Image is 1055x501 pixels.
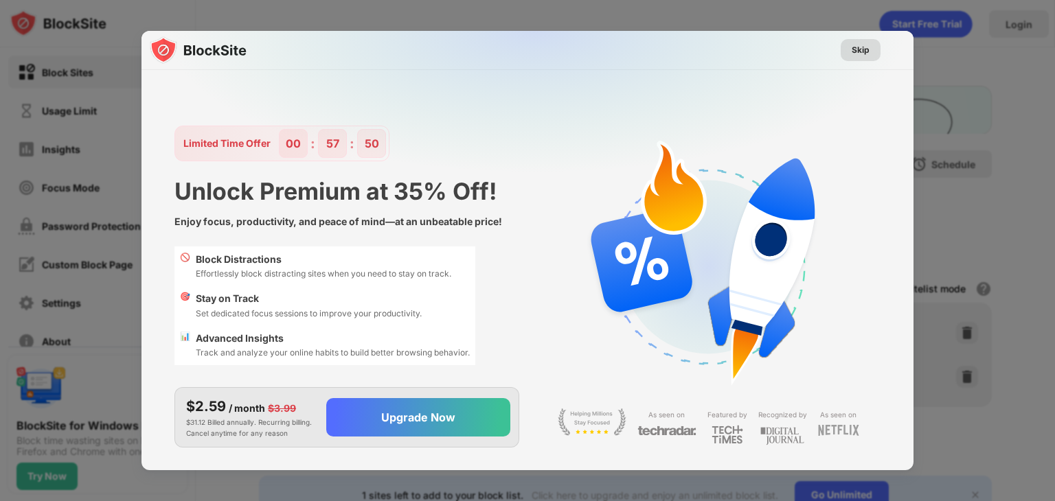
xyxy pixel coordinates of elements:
div: / month [229,401,265,416]
div: Skip [852,43,870,57]
div: $2.59 [186,396,226,417]
div: $3.99 [268,401,296,416]
div: Set dedicated focus sessions to improve your productivity. [196,307,422,320]
img: light-stay-focus.svg [558,408,626,436]
div: Advanced Insights [196,331,470,346]
div: Track and analyze your online habits to build better browsing behavior. [196,346,470,359]
div: $31.12 Billed annually. Recurring billing. Cancel anytime for any reason [186,396,315,439]
img: light-techradar.svg [637,425,696,436]
div: Upgrade Now [381,410,455,424]
img: light-digital-journal.svg [760,425,804,447]
div: As seen on [820,408,857,421]
img: gradient.svg [150,31,922,303]
img: light-netflix.svg [818,425,859,436]
div: Recognized by [758,408,807,421]
img: light-techtimes.svg [712,425,743,444]
div: 📊 [180,331,190,360]
div: 🎯 [180,291,190,320]
div: Featured by [707,408,747,421]
div: As seen on [648,408,685,421]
